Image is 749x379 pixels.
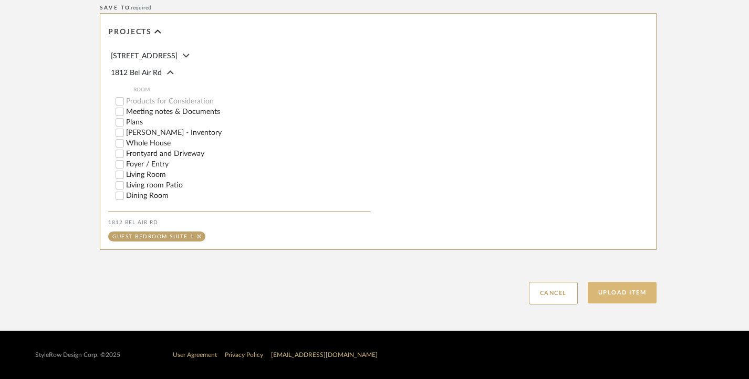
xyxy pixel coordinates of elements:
[126,150,370,157] label: Frontyard and Driveway
[111,69,162,77] span: 1812 Bel Air Rd
[225,352,263,358] a: Privacy Policy
[126,119,370,126] label: Plans
[35,351,120,359] div: StyleRow Design Corp. ©2025
[529,282,578,304] button: Cancel
[126,129,370,136] label: [PERSON_NAME] - Inventory
[131,5,151,10] span: required
[108,28,152,37] span: Projects
[133,86,370,94] span: ROOM
[100,5,657,11] div: Save To
[126,171,370,178] label: Living Room
[588,282,657,303] button: Upload Item
[126,182,370,189] label: Living room Patio
[108,219,370,226] div: 1812 Bel Air Rd
[271,352,378,358] a: [EMAIL_ADDRESS][DOMAIN_NAME]
[173,352,217,358] a: User Agreement
[126,192,370,199] label: Dining Room
[126,161,370,168] label: Foyer / Entry
[111,52,178,60] span: [STREET_ADDRESS]
[126,108,370,115] label: Meeting notes & Documents
[112,234,194,239] div: Guest Bedroom Suite 1
[126,140,370,147] label: Whole House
